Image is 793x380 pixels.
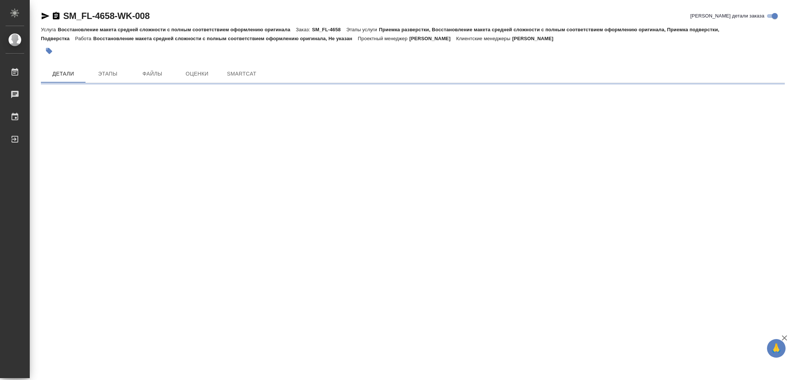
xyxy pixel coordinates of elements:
span: Оценки [179,69,215,79]
span: SmartCat [224,69,260,79]
p: Восстановление макета средней сложности с полным соответствием оформлению оригинала [58,27,296,32]
p: Восстановление макета средней сложности с полным соответствием оформлению оригинала, Не указан [93,36,358,41]
p: Этапы услуги [346,27,379,32]
button: Скопировать ссылку для ЯМессенджера [41,12,50,20]
span: 🙏 [770,341,783,356]
span: Файлы [135,69,170,79]
a: SM_FL-4658-WK-008 [63,11,150,21]
button: 🙏 [767,339,786,358]
p: [PERSON_NAME] [409,36,456,41]
p: SM_FL-4658 [312,27,346,32]
button: Скопировать ссылку [52,12,61,20]
span: [PERSON_NAME] детали заказа [690,12,764,20]
p: Приемка разверстки, Восстановление макета средней сложности с полным соответствием оформлению ори... [41,27,719,41]
p: Проектный менеджер [358,36,409,41]
p: Услуга [41,27,58,32]
p: Заказ: [296,27,312,32]
span: Этапы [90,69,126,79]
button: Добавить тэг [41,43,57,59]
p: [PERSON_NAME] [512,36,559,41]
span: Детали [45,69,81,79]
p: Клиентские менеджеры [456,36,512,41]
p: Работа [75,36,93,41]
